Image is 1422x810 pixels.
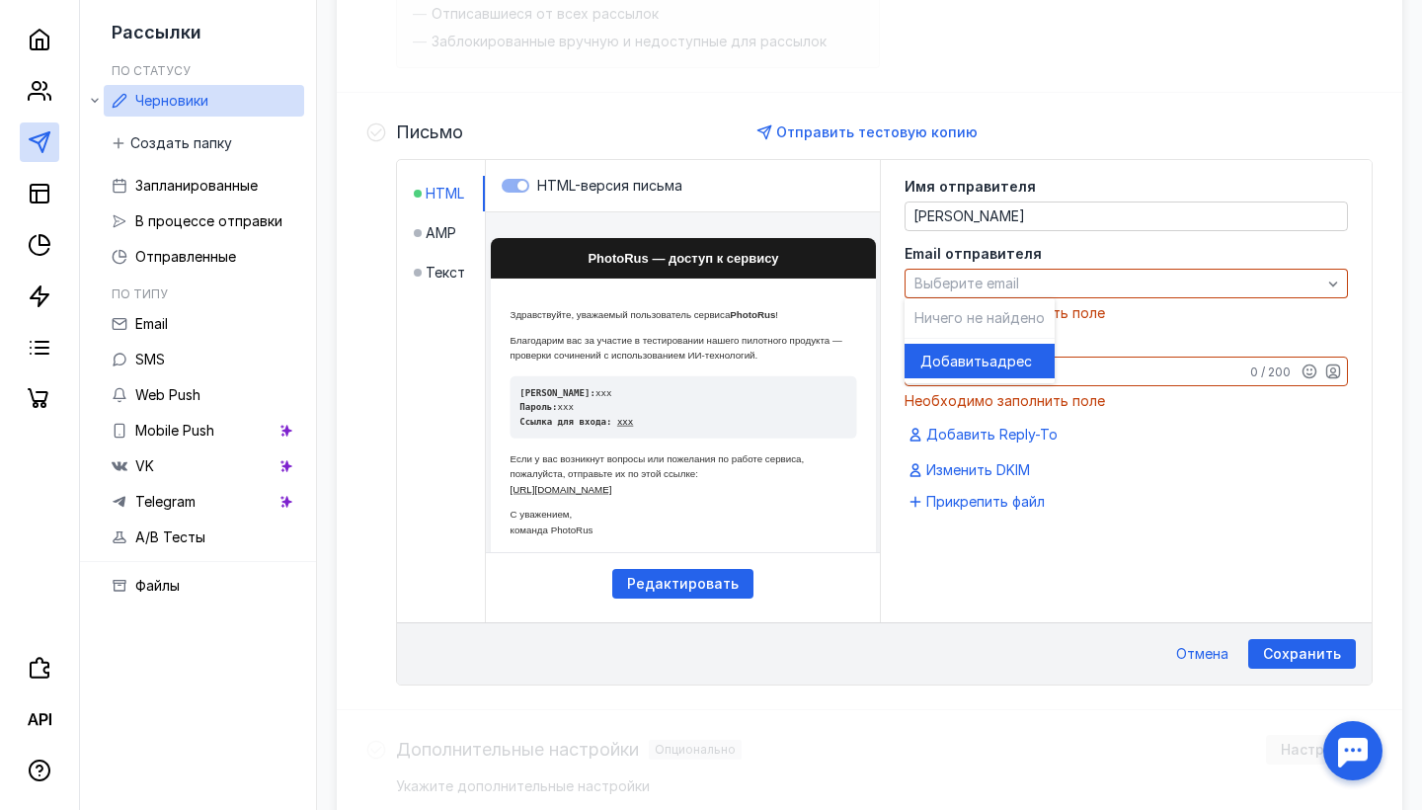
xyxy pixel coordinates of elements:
[905,269,1348,298] button: Выберите email
[104,570,304,602] a: Файлы
[104,344,304,375] a: SMS
[104,85,304,117] a: Черновики
[135,386,200,403] span: Web Push
[914,275,1019,291] span: Выберите email
[104,308,304,340] a: Email
[357,212,1009,553] iframe: preview
[104,379,304,411] a: Web Push
[750,118,987,147] button: Отправить тестовую копию
[906,202,1347,230] textarea: [PERSON_NAME]
[135,92,208,109] span: Черновики
[104,522,304,553] a: A/B Тесты
[926,460,1030,480] span: Изменить DKIM
[920,352,989,371] span: Добавить
[104,450,304,482] a: VK
[426,263,465,283] span: Текст
[989,352,1032,371] span: адрес
[104,486,304,518] a: Telegram
[612,569,753,599] button: Редактировать
[135,577,180,594] span: Файлы
[135,177,258,194] span: Запланированные
[135,212,282,229] span: В процессе отправки
[104,415,304,446] a: Mobile Push
[905,180,1036,194] span: Имя отправителя
[537,177,682,194] span: HTML-версия письма
[1250,364,1291,380] div: 0 / 200
[926,425,1058,445] span: Добавить Reply-To
[926,492,1045,512] span: Прикрепить файл
[776,123,978,140] span: Отправить тестовую копию
[104,128,242,158] button: Создать папку
[914,309,1045,326] span: Ничего не найдено
[135,315,168,332] span: Email
[1248,639,1356,669] button: Сохранить
[112,22,201,42] span: Рассылки
[130,135,232,152] span: Создать папку
[135,248,236,265] span: Отправленные
[905,423,1066,446] button: Добавить Reply-To
[426,184,464,203] span: HTML
[135,493,196,510] span: Telegram
[135,422,214,439] span: Mobile Push
[112,286,168,301] h5: По типу
[426,223,456,243] span: AMP
[112,63,191,78] h5: По статусу
[627,576,739,593] span: Редактировать
[1263,646,1341,663] span: Сохранить
[104,241,304,273] a: Отправленные
[905,490,1053,514] button: Прикрепить файл
[905,458,1038,482] button: Изменить DKIM
[135,457,154,474] span: VK
[104,170,304,202] a: Запланированные
[905,303,1348,323] div: Необходимо заполнить поле
[104,205,304,237] a: В процессе отправки
[905,344,1055,378] button: Добавитьадрес
[905,247,1042,261] span: Email отправителя
[1176,646,1228,663] span: Отмена
[1166,639,1238,669] button: Отмена
[135,528,205,545] span: A/B Тесты
[396,122,463,142] h4: Письмо
[905,391,1348,411] div: Необходимо заполнить поле
[135,351,165,367] span: SMS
